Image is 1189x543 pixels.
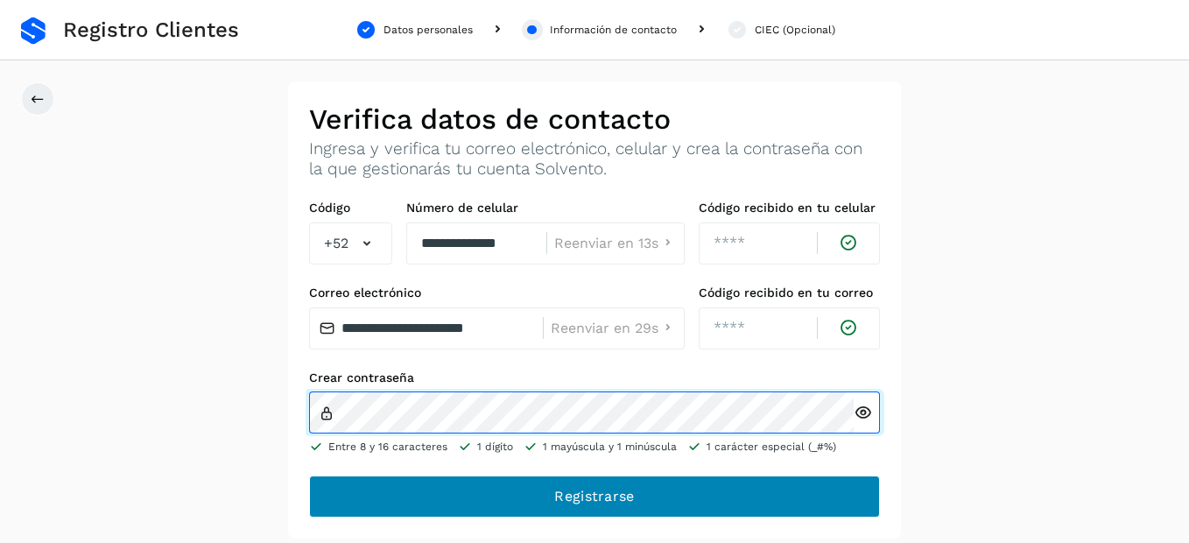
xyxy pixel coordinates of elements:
[309,102,880,136] h2: Verifica datos de contacto
[309,139,880,180] p: Ingresa y verifica tu correo electrónico, celular y crea la contraseña con la que gestionarás tu ...
[406,201,685,215] label: Número de celular
[458,439,513,455] li: 1 dígito
[550,22,677,38] div: Información de contacto
[63,18,239,43] span: Registro Clientes
[551,319,677,337] button: Reenviar en 29s
[554,236,658,250] span: Reenviar en 13s
[699,201,880,215] label: Código recibido en tu celular
[383,22,473,38] div: Datos personales
[699,286,880,300] label: Código recibido en tu correo
[554,234,677,252] button: Reenviar en 13s
[554,487,634,506] span: Registrarse
[687,439,836,455] li: 1 carácter especial (_#%)
[524,439,677,455] li: 1 mayúscula y 1 minúscula
[309,476,880,518] button: Registrarse
[324,233,348,254] span: +52
[755,22,835,38] div: CIEC (Opcional)
[309,370,880,385] label: Crear contraseña
[309,439,447,455] li: Entre 8 y 16 caracteres
[309,286,685,300] label: Correo electrónico
[551,321,658,335] span: Reenviar en 29s
[309,201,392,215] label: Código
